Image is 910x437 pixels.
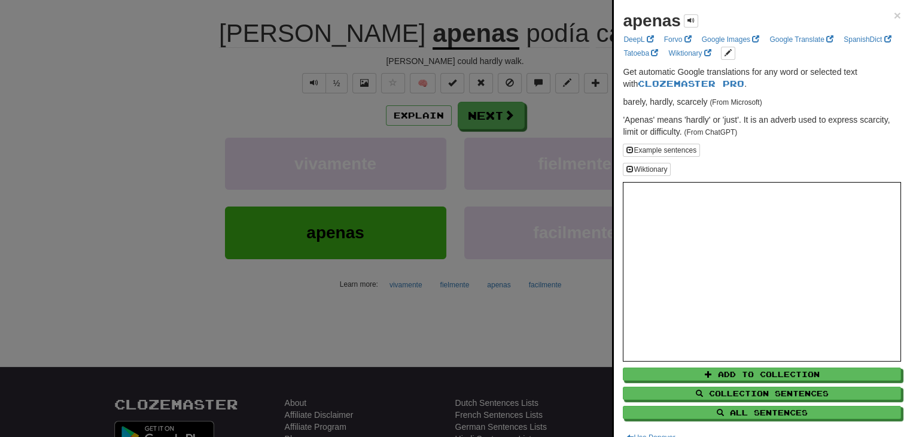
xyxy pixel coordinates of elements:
p: Get automatic Google translations for any word or selected text with . [623,66,901,90]
a: DeepL [620,33,657,46]
small: (From ChatGPT) [684,128,738,136]
button: Close [894,9,901,22]
button: Wiktionary [623,163,671,176]
button: All Sentences [623,406,901,419]
button: Collection Sentences [623,387,901,400]
button: Add to Collection [623,368,901,381]
a: Wiktionary [665,47,714,60]
span: × [894,8,901,22]
p: barely, hardly, scarcely [623,96,901,108]
button: edit links [721,47,735,60]
a: Tatoeba [620,47,662,60]
a: Clozemaster Pro [638,78,744,89]
a: SpanishDict [840,33,894,46]
button: Example sentences [623,144,700,157]
strong: apenas [623,11,681,30]
small: (From Microsoft) [710,98,762,107]
a: Google Images [698,33,763,46]
a: Google Translate [766,33,837,46]
a: Forvo [661,33,695,46]
p: 'Apenas' means 'hardly' or 'just'. It is an adverb used to express scarcity, limit or difficulty. [623,114,901,138]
